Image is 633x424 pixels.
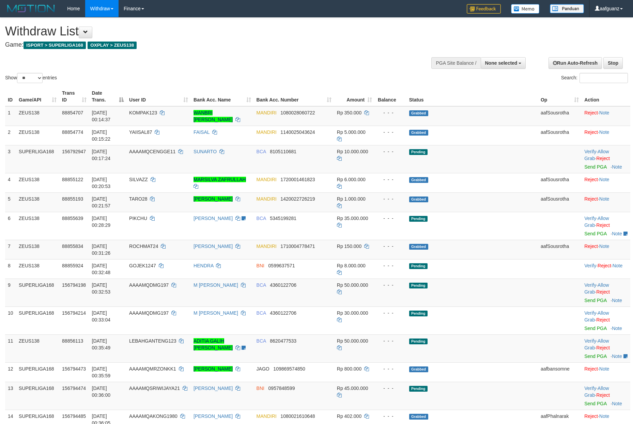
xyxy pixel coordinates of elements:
a: Note [613,263,623,268]
span: [DATE] 00:15:22 [92,129,111,142]
td: ZEUS138 [16,212,59,240]
th: Date Trans.: activate to sort column descending [89,87,127,106]
span: Copy 0957848599 to clipboard [268,386,295,391]
a: Send PGA [584,354,606,359]
td: aafSousrotha [538,240,582,259]
a: Note [612,164,622,170]
a: Reject [596,317,610,323]
div: - - - [377,195,404,202]
span: Rp 45.000.000 [337,386,368,391]
span: 156794485 [62,413,86,419]
span: AAAAMQMRZONKK1 [129,366,176,372]
a: Reject [596,222,610,228]
span: BCA [257,149,266,154]
span: AAAAMQDMG197 [129,282,169,288]
td: aafSousrotha [538,106,582,126]
td: 2 [5,126,16,145]
span: Rp 35.000.000 [337,216,368,221]
span: JAGO [257,366,269,372]
a: Reject [584,366,598,372]
th: ID [5,87,16,106]
span: · [584,310,609,323]
span: 88856113 [62,338,83,344]
a: Verify [584,263,596,268]
span: · [584,338,609,350]
a: [PERSON_NAME] [194,366,233,372]
div: - - - [377,215,404,222]
a: Reject [596,392,610,398]
td: · [582,240,630,259]
a: M [PERSON_NAME] [194,282,238,288]
a: Reject [596,289,610,295]
span: [DATE] 00:17:24 [92,149,111,161]
a: Send PGA [584,298,606,303]
span: Copy 4360122706 to clipboard [270,310,296,316]
span: YAIISAL87 [129,129,152,135]
span: OXPLAY > ZEUS138 [88,42,137,49]
span: PIKCHU [129,216,147,221]
a: M [PERSON_NAME] [194,310,238,316]
a: Verify [584,386,596,391]
a: [PERSON_NAME] [194,216,233,221]
div: - - - [377,243,404,250]
span: Rp 5.000.000 [337,129,366,135]
span: Rp 1.000.000 [337,196,366,202]
td: 6 [5,212,16,240]
span: ROCHMAT24 [129,244,158,249]
a: Verify [584,310,596,316]
td: 11 [5,334,16,362]
a: Note [599,366,609,372]
div: - - - [377,365,404,372]
th: Bank Acc. Number: activate to sort column ascending [254,87,334,106]
div: - - - [377,310,404,316]
a: Allow Grab [584,216,609,228]
span: Rp 8.000.000 [337,263,366,268]
span: MANDIRI [257,129,277,135]
a: Run Auto-Refresh [549,57,602,69]
a: Note [599,110,609,115]
span: 88855122 [62,177,83,182]
td: · · [582,334,630,362]
span: MANDIRI [257,244,277,249]
label: Search: [561,73,628,83]
span: 156794198 [62,282,86,288]
a: Allow Grab [584,338,609,350]
div: - - - [377,129,404,136]
label: Show entries [5,73,57,83]
a: Note [599,129,609,135]
span: 88854707 [62,110,83,115]
span: [DATE] 00:35:59 [92,366,111,378]
span: Pending [409,339,428,344]
span: Pending [409,149,428,155]
td: · · [582,279,630,307]
div: - - - [377,385,404,392]
a: Note [599,244,609,249]
a: Reject [584,129,598,135]
a: Send PGA [584,164,606,170]
img: Feedback.jpg [467,4,501,14]
td: · · [582,212,630,240]
span: [DATE] 00:28:29 [92,216,111,228]
span: Copy 5345199281 to clipboard [270,216,296,221]
span: · [584,282,609,295]
a: Reject [598,263,611,268]
span: Copy 0599637571 to clipboard [268,263,295,268]
td: aafSousrotha [538,173,582,192]
a: [PERSON_NAME] [194,386,233,391]
a: Verify [584,216,596,221]
span: Copy 1080028060722 to clipboard [280,110,315,115]
a: Send PGA [584,401,606,406]
td: SUPERLIGA168 [16,362,59,382]
span: Grabbed [409,366,428,372]
a: Send PGA [584,326,606,331]
td: ZEUS138 [16,126,59,145]
span: Copy 4360122706 to clipboard [270,282,296,288]
a: Allow Grab [584,149,609,161]
span: BNI [257,386,264,391]
span: 156792947 [62,149,86,154]
td: 8 [5,259,16,279]
div: - - - [377,109,404,116]
a: [PERSON_NAME] [194,244,233,249]
span: None selected [485,60,518,66]
span: Copy 8105110681 to clipboard [270,149,296,154]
